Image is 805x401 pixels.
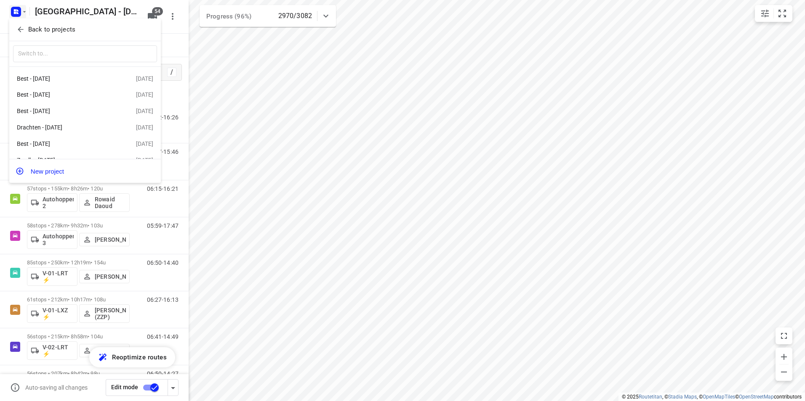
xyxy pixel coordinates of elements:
[9,136,161,152] div: Best - [DATE][DATE]
[17,157,114,164] div: Zwolle - [DATE]
[136,124,153,131] div: [DATE]
[9,163,161,179] button: New project
[136,91,153,98] div: [DATE]
[13,45,157,63] input: Switch to...
[17,91,114,98] div: Best - [DATE]
[9,103,161,119] div: Best - [DATE][DATE]
[9,152,161,169] div: Zwolle - [DATE][DATE]
[9,87,161,103] div: Best - [DATE][DATE]
[136,75,153,82] div: [DATE]
[17,75,114,82] div: Best - [DATE]
[17,108,114,114] div: Best - [DATE]
[136,108,153,114] div: [DATE]
[9,70,161,87] div: Best - [DATE][DATE]
[28,25,75,34] p: Back to projects
[13,23,157,37] button: Back to projects
[9,119,161,136] div: Drachten - [DATE][DATE]
[17,140,114,147] div: Best - [DATE]
[136,157,153,164] div: [DATE]
[136,140,153,147] div: [DATE]
[17,124,114,131] div: Drachten - [DATE]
